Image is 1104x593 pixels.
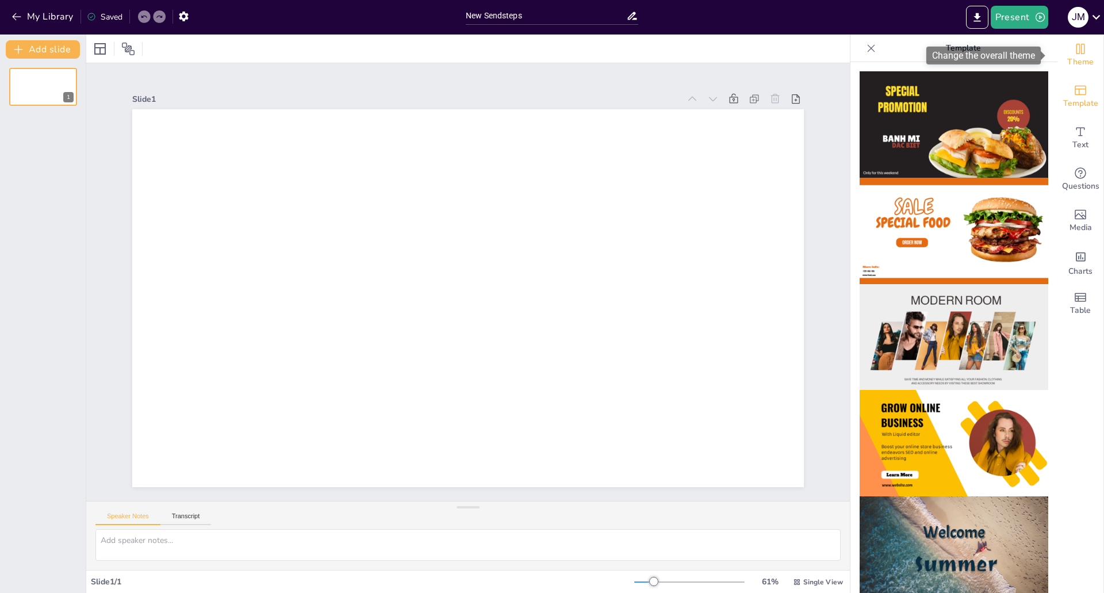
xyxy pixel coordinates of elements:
[87,12,122,22] div: Saved
[860,284,1048,391] img: thumb-3.png
[966,6,988,29] button: Export to PowerPoint
[95,512,160,525] button: Speaker Notes
[132,94,680,105] div: Slide 1
[6,40,80,59] button: Add slide
[1057,242,1103,283] div: Add charts and graphs
[1057,283,1103,324] div: Add a table
[860,178,1048,284] img: thumb-2.png
[1069,221,1092,234] span: Media
[1070,304,1091,317] span: Table
[63,92,74,102] div: 1
[9,68,77,106] div: 1
[91,576,634,587] div: Slide 1 / 1
[1062,180,1099,193] span: Questions
[1072,139,1088,151] span: Text
[160,512,212,525] button: Transcript
[1057,159,1103,200] div: Get real-time input from your audience
[880,35,1046,62] p: Template
[121,42,135,56] span: Position
[860,390,1048,496] img: thumb-4.png
[991,6,1048,29] button: Present
[756,576,784,587] div: 61 %
[803,577,843,587] span: Single View
[1057,200,1103,242] div: Add images, graphics, shapes or video
[1068,7,1088,28] div: J M
[1068,6,1088,29] button: J M
[860,71,1048,178] img: thumb-1.png
[1063,97,1098,110] span: Template
[1067,56,1094,68] span: Theme
[1068,265,1092,278] span: Charts
[1057,117,1103,159] div: Add text boxes
[91,40,109,58] div: Layout
[1057,76,1103,117] div: Add ready made slides
[926,47,1041,64] div: Change the overall theme
[1057,35,1103,76] div: Change the overall theme
[9,7,78,26] button: My Library
[466,7,626,24] input: Insert title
